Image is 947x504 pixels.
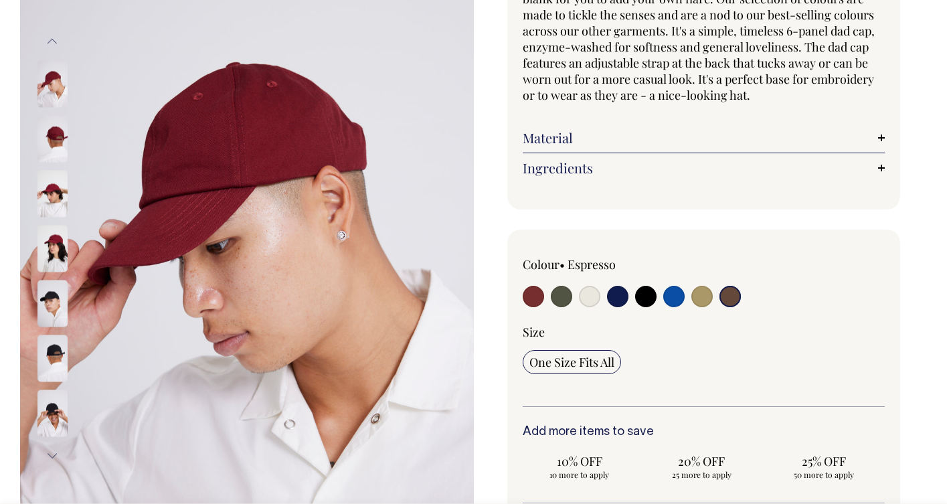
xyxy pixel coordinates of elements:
[766,449,880,484] input: 25% OFF 50 more to apply
[529,453,630,469] span: 10% OFF
[529,354,614,370] span: One Size Fits All
[42,27,62,57] button: Previous
[37,280,68,327] img: black
[773,469,873,480] span: 50 more to apply
[651,453,752,469] span: 20% OFF
[523,426,885,439] h6: Add more items to save
[523,324,885,340] div: Size
[529,469,630,480] span: 10 more to apply
[42,440,62,471] button: Next
[773,453,873,469] span: 25% OFF
[523,256,668,272] div: Colour
[37,390,68,436] img: black
[37,115,68,162] img: burgundy
[523,160,885,176] a: Ingredients
[37,335,68,382] img: black
[523,449,636,484] input: 10% OFF 10 more to apply
[37,225,68,272] img: burgundy
[523,350,621,374] input: One Size Fits All
[37,60,68,107] img: burgundy
[559,256,565,272] span: •
[523,130,885,146] a: Material
[651,469,752,480] span: 25 more to apply
[37,170,68,217] img: burgundy
[644,449,758,484] input: 20% OFF 25 more to apply
[568,256,616,272] label: Espresso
